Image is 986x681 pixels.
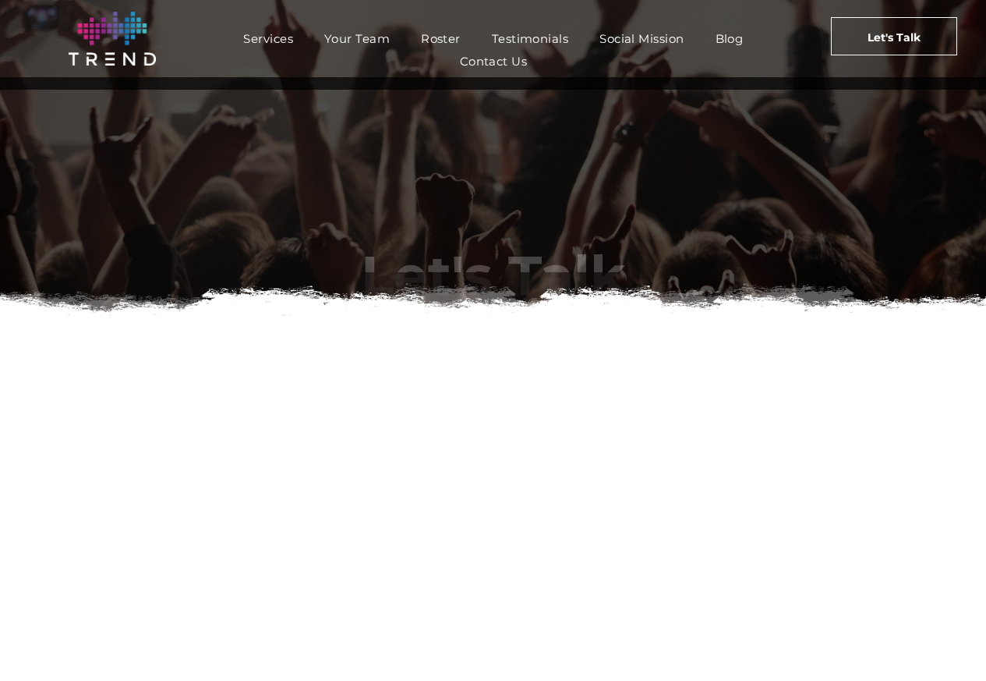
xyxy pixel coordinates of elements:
[868,18,921,57] span: Let's Talk
[69,12,156,66] img: logo
[700,27,759,50] a: Blog
[228,27,309,50] a: Services
[831,17,957,55] a: Let's Talk
[476,27,584,50] a: Testimonials
[444,50,543,73] a: Contact Us
[908,606,986,681] iframe: Chat Widget
[361,242,626,309] span: Let's Talk
[584,27,699,50] a: Social Mission
[309,27,405,50] a: Your Team
[405,27,476,50] a: Roster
